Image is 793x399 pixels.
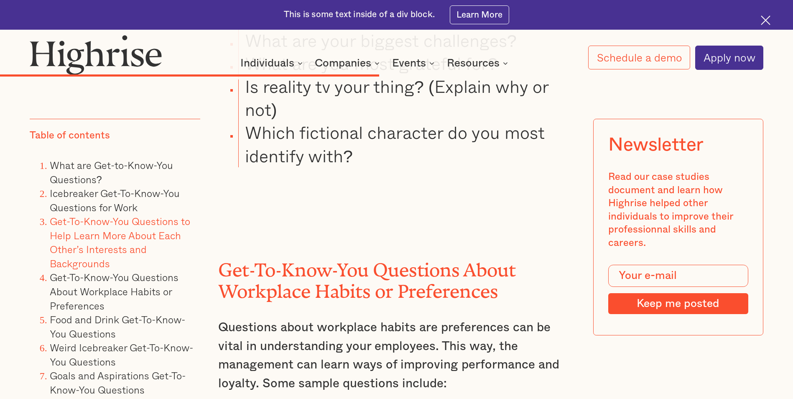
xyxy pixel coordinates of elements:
div: Companies [315,58,382,68]
p: ‍ [218,197,574,215]
div: Individuals [240,58,294,68]
div: Resources [447,58,510,68]
div: This is some text inside of a div block. [284,9,435,20]
li: Is reality tv your thing? (Explain why or not) [238,75,575,121]
p: Questions about workplace habits are preferences can be vital in understanding your employees. Th... [218,318,574,393]
div: Events [392,58,437,68]
a: Get-To-Know-You Questions to Help Learn More About Each Other’s Interests and Backgrounds [50,213,190,271]
a: Get-To-Know-You Questions About Workplace Habits or Preferences [50,270,178,313]
div: Newsletter [608,134,704,156]
input: Your e-mail [608,265,748,287]
a: Icebreaker Get-To-Know-You Questions for Work [50,185,180,215]
div: Table of contents [30,129,110,143]
a: Goals and Aspirations Get-To-Know-You Questions [50,368,186,397]
img: Cross icon [761,15,770,25]
div: Resources [447,58,500,68]
a: Food and Drink Get-To-Know-You Questions [50,312,185,341]
a: Apply now [695,46,763,70]
div: Companies [315,58,371,68]
a: What are Get-to-Know-You Questions? [50,157,173,187]
img: Highrise logo [30,35,162,75]
input: Keep me posted [608,293,748,314]
a: Schedule a demo [588,46,690,69]
div: Read our case studies document and learn how Highrise helped other individuals to improve their p... [608,171,748,250]
form: Modal Form [608,265,748,314]
h2: Get-To-Know-You Questions About Workplace Habits or Preferences [218,255,574,297]
div: Individuals [240,58,305,68]
li: Which fictional character do you most identify with? [238,121,575,167]
div: Events [392,58,426,68]
a: Weird Icebreaker Get-To-Know-You Questions [50,340,193,369]
a: Learn More [450,5,510,24]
